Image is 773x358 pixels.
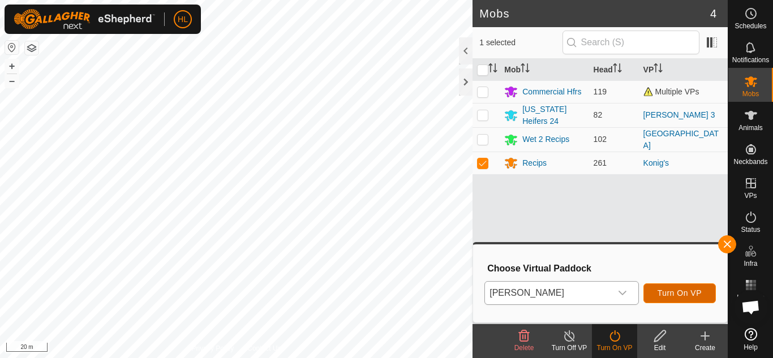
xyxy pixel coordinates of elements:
div: dropdown trigger [611,282,634,304]
span: 102 [594,135,607,144]
button: – [5,74,19,88]
span: HL [178,14,188,25]
button: Map Layers [25,41,38,55]
span: koenig [485,282,611,304]
span: Status [741,226,760,233]
span: Infra [744,260,757,267]
span: Turn On VP [658,288,702,297]
th: VP [639,59,728,81]
span: Multiple VPs [643,87,699,96]
div: Turn On VP [592,343,637,353]
span: 1 selected [479,37,562,49]
p-sorticon: Activate to sort [521,65,530,74]
a: Konig's [643,158,669,167]
a: Privacy Policy [192,343,234,353]
a: [PERSON_NAME] 3 [643,110,715,119]
span: Schedules [735,23,766,29]
span: Animals [738,124,763,131]
th: Head [589,59,639,81]
p-sorticon: Activate to sort [613,65,622,74]
span: Notifications [732,57,769,63]
span: 119 [594,87,607,96]
span: 261 [594,158,607,167]
span: Neckbands [733,158,767,165]
button: + [5,59,19,73]
span: VPs [744,192,757,199]
p-sorticon: Activate to sort [488,65,497,74]
span: 4 [710,5,716,22]
span: Mobs [742,90,759,97]
a: Open chat [734,290,768,324]
span: 82 [594,110,603,119]
p-sorticon: Activate to sort [654,65,663,74]
a: [GEOGRAPHIC_DATA] [643,129,719,150]
h2: Mobs [479,7,710,20]
span: Heatmap [737,294,765,301]
div: Edit [637,343,682,353]
div: Create [682,343,728,353]
span: Delete [514,344,534,352]
a: Help [728,324,773,355]
th: Mob [500,59,589,81]
div: Recips [522,157,547,169]
div: Turn Off VP [547,343,592,353]
button: Reset Map [5,41,19,54]
button: Turn On VP [643,283,716,303]
div: Commercial Hfrs [522,86,581,98]
div: [US_STATE] Heifers 24 [522,103,584,127]
h3: Choose Virtual Paddock [487,263,716,274]
span: Help [744,344,758,351]
div: Wet 2 Recips [522,133,569,145]
a: Contact Us [247,343,281,353]
img: Gallagher Logo [14,9,155,29]
input: Search (S) [562,31,699,54]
